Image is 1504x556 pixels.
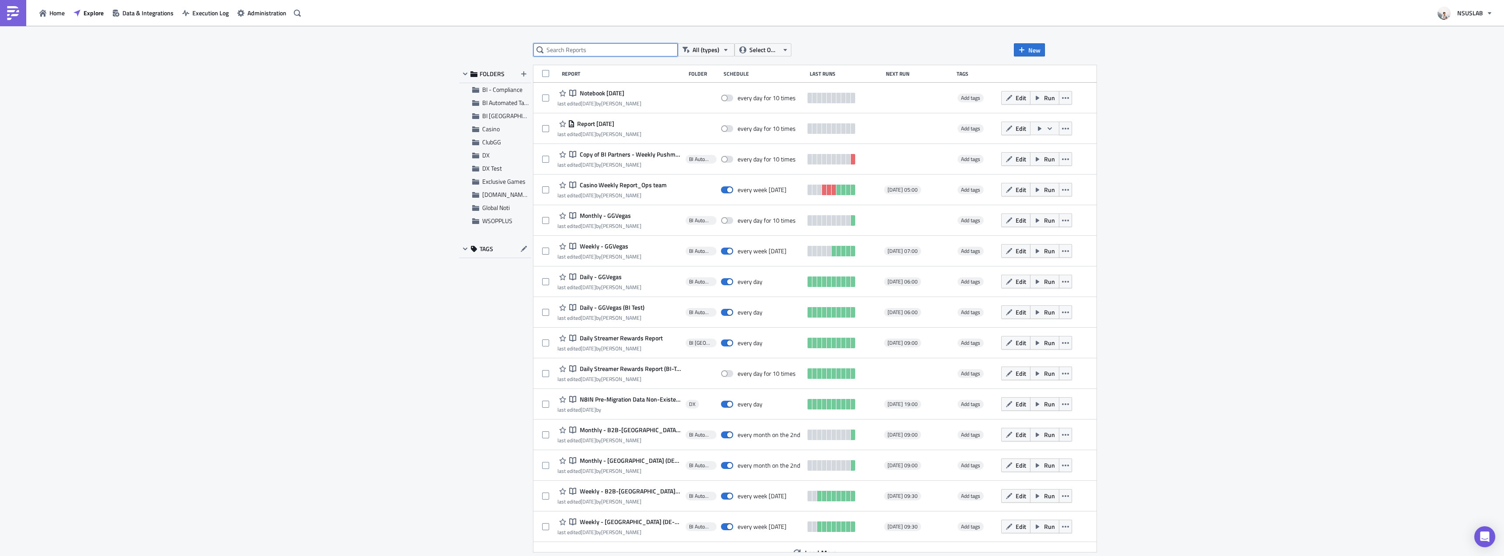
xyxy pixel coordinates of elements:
[961,400,980,408] span: Add tags
[1030,520,1059,533] button: Run
[108,6,178,20] button: Data & Integrations
[557,376,681,382] div: last edited by [PERSON_NAME]
[1001,213,1031,227] button: Edit
[581,222,596,230] time: 2025-09-08T13:02:37Z
[581,252,596,261] time: 2025-09-03T18:30:08Z
[738,247,787,255] div: every week on Monday
[1016,491,1026,500] span: Edit
[1030,336,1059,350] button: Run
[557,345,663,352] div: last edited by [PERSON_NAME]
[961,247,980,255] span: Add tags
[557,161,681,168] div: last edited by [PERSON_NAME]
[961,430,980,439] span: Add tags
[738,370,796,378] div: every day for 10 times
[738,155,796,163] div: every day for 10 times
[1001,305,1031,319] button: Edit
[957,492,984,500] span: Add tags
[581,99,596,108] time: 2025-09-22T09:02:33Z
[689,339,713,346] span: BI Toronto
[1030,213,1059,227] button: Run
[735,43,791,56] button: Select Owner
[689,523,713,530] span: BI Automated Tableau Reporting
[1001,458,1031,472] button: Edit
[69,6,108,20] button: Explore
[1016,369,1026,378] span: Edit
[957,70,997,77] div: Tags
[482,216,512,225] span: WSOPPLUS
[557,468,681,474] div: last edited by [PERSON_NAME]
[482,137,501,147] span: ClubGG
[810,70,881,77] div: Last Runs
[738,125,796,133] div: every day for 10 times
[1044,399,1055,409] span: Run
[1001,520,1031,533] button: Edit
[888,462,918,469] span: [DATE] 09:00
[482,203,510,212] span: Global Noti
[482,98,564,107] span: BI Automated Tableau Reporting
[581,130,596,138] time: 2025-09-22T09:02:25Z
[957,369,984,378] span: Add tags
[480,245,493,253] span: TAGS
[1001,152,1031,166] button: Edit
[578,518,681,526] span: Weekly - Germany (DE-Reporting)
[1030,489,1059,503] button: Run
[1016,124,1026,133] span: Edit
[578,150,681,158] span: Copy of BI Partners - Weekly Pushmetrics (Detailed)
[1001,183,1031,196] button: Edit
[1016,154,1026,164] span: Edit
[961,492,980,500] span: Add tags
[888,186,918,193] span: [DATE] 05:00
[738,278,762,286] div: every day
[961,155,980,163] span: Add tags
[1016,399,1026,409] span: Edit
[578,334,663,342] span: Daily Streamer Rewards Report
[557,315,644,321] div: last edited by [PERSON_NAME]
[1044,338,1055,347] span: Run
[178,6,233,20] button: Execution Log
[961,369,980,378] span: Add tags
[562,70,684,77] div: Report
[961,308,980,316] span: Add tags
[233,6,291,20] button: Administration
[1016,246,1026,255] span: Edit
[961,185,980,194] span: Add tags
[482,111,545,120] span: BI Toronto
[689,248,713,255] span: BI Automated Tableau Reporting
[957,430,984,439] span: Add tags
[578,242,628,250] span: Weekly - GGVegas
[482,85,522,94] span: BI - Compliance
[35,6,69,20] button: Home
[957,247,984,255] span: Add tags
[689,493,713,500] span: BI Automated Tableau Reporting
[122,8,174,17] span: Data & Integrations
[578,365,681,373] span: Daily Streamer Rewards Report (BI-Test)
[557,406,681,413] div: last edited by
[581,283,596,291] time: 2025-08-19T16:10:33Z
[1044,308,1055,317] span: Run
[6,6,20,20] img: PushMetrics
[1001,122,1031,135] button: Edit
[957,94,984,102] span: Add tags
[1044,216,1055,225] span: Run
[1001,275,1031,288] button: Edit
[557,498,681,505] div: last edited by [PERSON_NAME]
[581,191,596,199] time: 2025-09-24T06:58:28Z
[1044,277,1055,286] span: Run
[693,45,719,55] span: All (types)
[1030,244,1059,258] button: Run
[1016,216,1026,225] span: Edit
[247,8,286,17] span: Administration
[1044,369,1055,378] span: Run
[886,70,952,77] div: Next Run
[581,314,596,322] time: 2025-08-19T15:51:12Z
[1474,526,1495,547] div: Open Intercom Messenger
[1014,43,1045,56] button: New
[957,277,984,286] span: Add tags
[689,309,713,316] span: BI Automated Tableau Reporting
[557,223,641,229] div: last edited by [PERSON_NAME]
[581,497,596,506] time: 2025-08-06T21:00:53Z
[738,431,800,439] div: every month on the 2nd
[738,492,787,500] div: every week on Monday
[888,431,918,438] span: [DATE] 09:00
[533,43,678,56] input: Search Reports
